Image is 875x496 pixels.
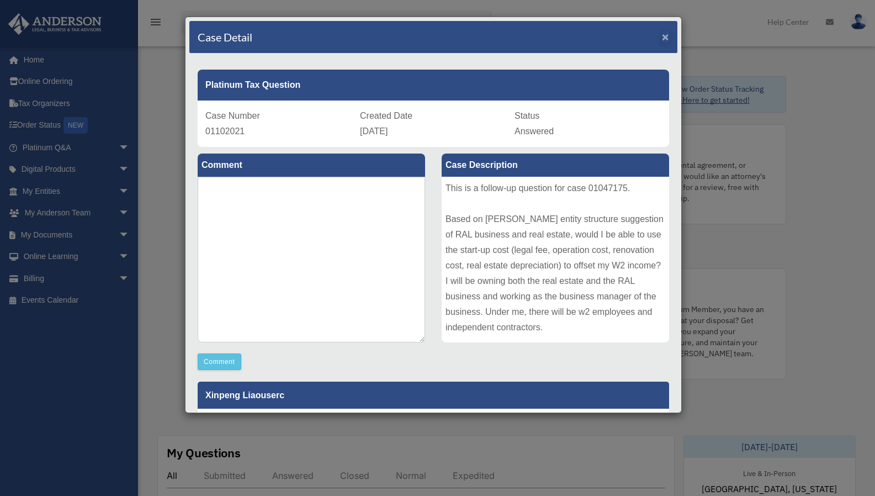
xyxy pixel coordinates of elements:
[198,353,241,370] button: Comment
[515,126,554,136] span: Answered
[360,126,388,136] span: [DATE]
[198,70,669,101] div: Platinum Tax Question
[198,382,669,409] p: Xinpeng Liaouserc
[360,111,412,120] span: Created Date
[442,177,669,342] div: This is a follow-up question for case 01047175. Based on [PERSON_NAME] entity structure suggestio...
[662,30,669,43] span: ×
[198,29,252,45] h4: Case Detail
[662,31,669,43] button: Close
[205,126,245,136] span: 01102021
[198,154,425,177] label: Comment
[515,111,539,120] span: Status
[205,111,260,120] span: Case Number
[442,154,669,177] label: Case Description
